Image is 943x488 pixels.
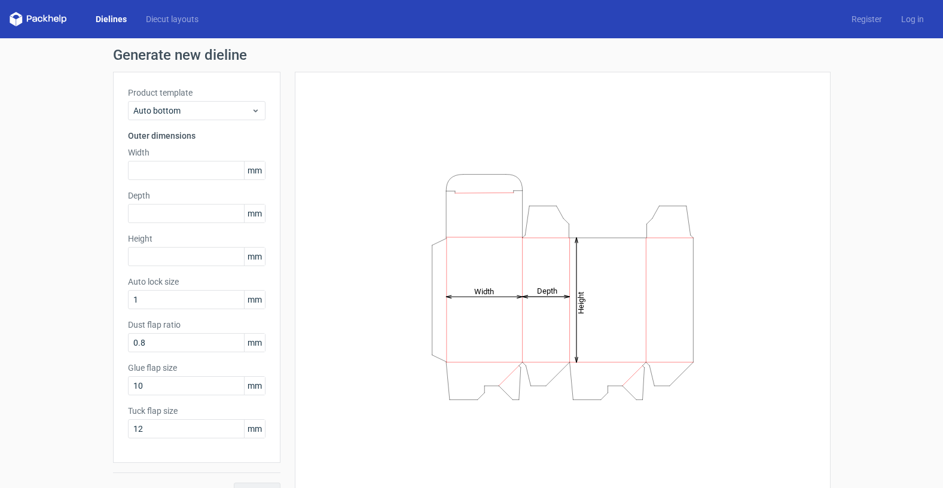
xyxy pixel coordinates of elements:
[136,13,208,25] a: Diecut layouts
[128,130,265,142] h3: Outer dimensions
[244,248,265,266] span: mm
[128,233,265,245] label: Height
[128,147,265,158] label: Width
[128,319,265,331] label: Dust flap ratio
[86,13,136,25] a: Dielines
[244,291,265,309] span: mm
[128,87,265,99] label: Product template
[244,205,265,222] span: mm
[244,420,265,438] span: mm
[576,291,585,313] tspan: Height
[892,13,933,25] a: Log in
[128,276,265,288] label: Auto lock size
[244,334,265,352] span: mm
[536,286,557,295] tspan: Depth
[244,377,265,395] span: mm
[113,48,831,62] h1: Generate new dieline
[128,190,265,202] label: Depth
[128,362,265,374] label: Glue flap size
[474,286,493,295] tspan: Width
[244,161,265,179] span: mm
[128,405,265,417] label: Tuck flap size
[133,105,251,117] span: Auto bottom
[842,13,892,25] a: Register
